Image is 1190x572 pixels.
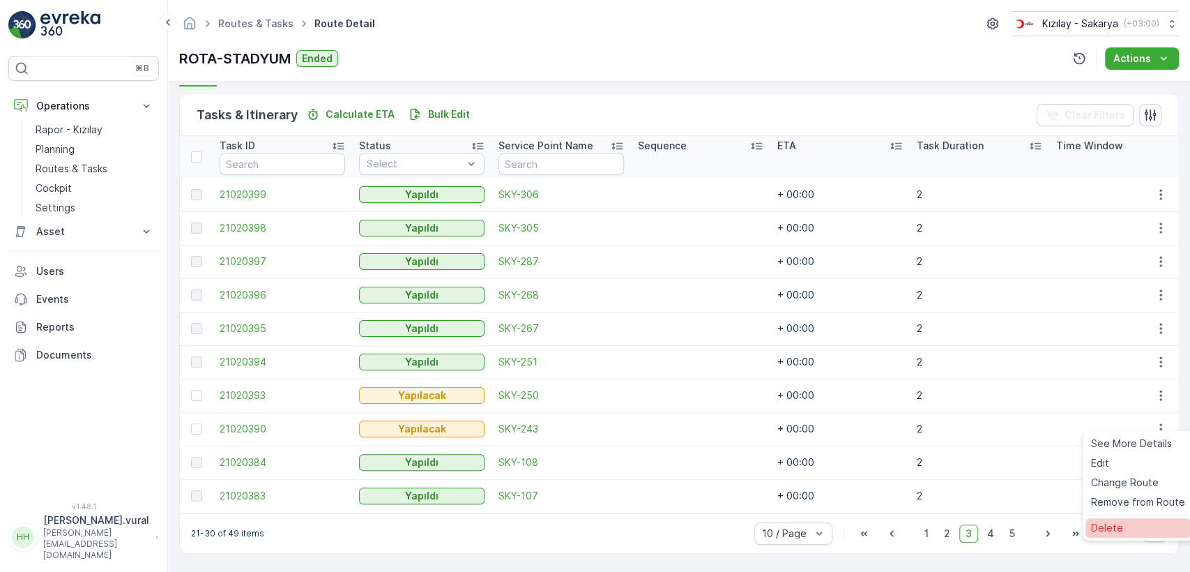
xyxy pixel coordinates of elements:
p: ( +03:00 ) [1124,18,1159,29]
span: SKY-305 [498,221,624,235]
p: Sequence [638,139,687,153]
button: Yapıldı [359,488,485,504]
p: Yapıldı [405,456,438,469]
p: 21-30 of 49 items [191,528,264,539]
a: SKY-306 [498,188,624,202]
td: 2 [910,178,1049,211]
td: + 00:00 [770,479,910,513]
button: Clear Filters [1037,104,1134,126]
span: SKY-243 [498,422,624,436]
a: 21020395 [220,322,345,336]
td: + 00:00 [770,211,910,245]
p: ETA [777,139,796,153]
p: Rapor - Kızılay [36,123,102,137]
td: + 00:00 [770,278,910,312]
button: Operations [8,92,159,120]
span: Route Detail [312,17,378,31]
p: Ended [302,52,333,66]
p: Task Duration [917,139,984,153]
a: 21020398 [220,221,345,235]
td: + 00:00 [770,178,910,211]
td: + 00:00 [770,312,910,345]
p: Bulk Edit [428,107,470,121]
p: Kızılay - Sakarya [1042,17,1118,31]
span: Change Route [1091,476,1159,490]
a: SKY-107 [498,489,624,503]
p: Yapıldı [405,255,438,269]
td: 2 [910,312,1049,345]
p: Routes & Tasks [36,162,107,176]
span: 5 [1003,525,1021,543]
a: Cockpit [30,179,159,198]
div: Toggle Row Selected [191,490,202,502]
p: Yapıldı [405,221,438,235]
img: logo [8,11,36,39]
p: Events [36,292,153,306]
span: SKY-287 [498,255,624,269]
button: Yapıldı [359,253,485,270]
p: Asset [36,225,131,239]
button: Yapıldı [359,186,485,203]
td: + 00:00 [770,412,910,446]
td: 2 [910,211,1049,245]
a: 21020399 [220,188,345,202]
button: Asset [8,218,159,246]
img: logo_light-DOdMpM7g.png [40,11,100,39]
td: + 00:00 [770,446,910,479]
span: See More Details [1091,437,1172,451]
button: Ended [296,50,338,67]
p: Select [367,157,463,171]
p: Task ID [220,139,255,153]
p: ⌘B [135,63,149,74]
p: ROTA-STADYUM [179,48,291,69]
button: Yapıldı [359,354,485,370]
div: Toggle Row Selected [191,189,202,200]
p: Yapıldı [405,288,438,302]
p: Cockpit [36,181,72,195]
p: Reports [36,320,153,334]
button: Yapılacak [359,421,485,437]
span: Edit [1091,456,1109,470]
a: Routes & Tasks [30,159,159,179]
span: SKY-108 [498,456,624,469]
button: Yapıldı [359,287,485,303]
button: Actions [1105,47,1179,70]
button: Yapıldı [359,320,485,337]
a: 21020396 [220,288,345,302]
button: HH[PERSON_NAME].vural[PERSON_NAME][EMAIL_ADDRESS][DOMAIN_NAME] [8,513,159,561]
a: Planning [30,140,159,159]
a: 21020393 [220,389,345,402]
div: Toggle Row Selected [191,289,202,301]
span: v 1.48.1 [8,502,159,511]
td: + 00:00 [770,379,910,412]
a: SKY-250 [498,389,624,402]
p: Clear Filters [1065,108,1125,122]
a: Rapor - Kızılay [30,120,159,140]
a: Routes & Tasks [218,17,293,29]
p: Operations [36,99,131,113]
img: k%C4%B1z%C4%B1lay_DTAvauz.png [1012,16,1037,31]
a: 21020383 [220,489,345,503]
a: SKY-268 [498,288,624,302]
a: 21020394 [220,355,345,369]
span: SKY-267 [498,322,624,336]
a: 21020384 [220,456,345,469]
td: 2 [910,278,1049,312]
div: Toggle Row Selected [191,356,202,368]
span: 1 [918,525,935,543]
div: Toggle Row Selected [191,256,202,267]
td: 2 [910,345,1049,379]
a: Homepage [182,21,197,33]
span: SKY-251 [498,355,624,369]
div: Toggle Row Selected [191,457,202,468]
button: Yapılacak [359,387,485,404]
div: Toggle Row Selected [191,390,202,401]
